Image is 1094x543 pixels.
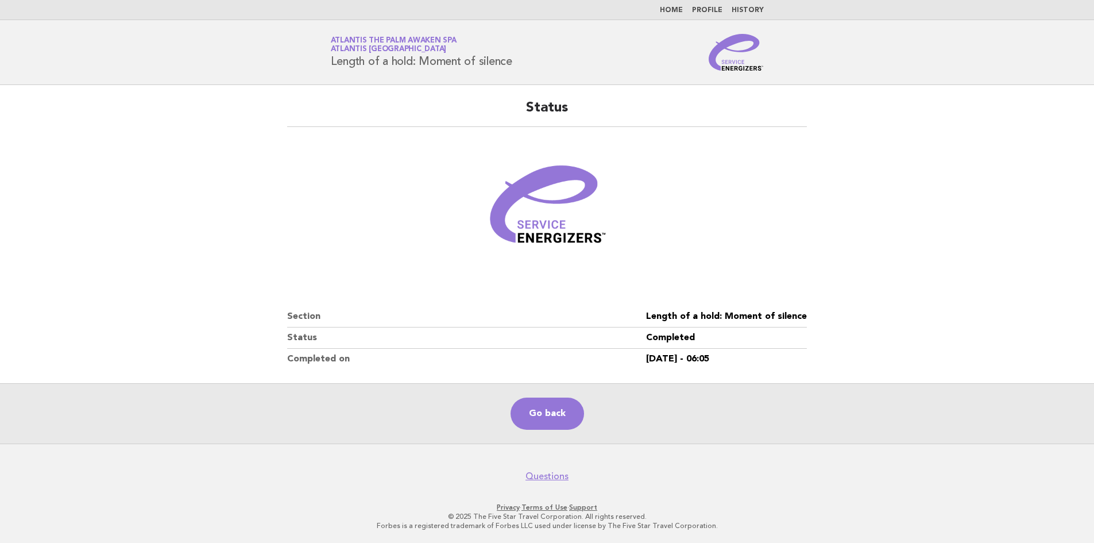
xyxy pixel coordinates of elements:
dt: Section [287,306,646,328]
h2: Status [287,99,807,127]
img: Service Energizers [709,34,764,71]
dt: Status [287,328,646,349]
a: Privacy [497,503,520,511]
a: Questions [525,471,569,482]
p: © 2025 The Five Star Travel Corporation. All rights reserved. [196,512,899,521]
dd: Length of a hold: Moment of silence [646,306,807,328]
a: Go back [511,398,584,430]
a: Support [569,503,597,511]
span: Atlantis [GEOGRAPHIC_DATA] [331,46,447,53]
img: Verified [478,141,616,279]
h1: Length of a hold: Moment of silence [331,37,512,67]
a: Terms of Use [521,503,567,511]
p: · · [196,503,899,512]
a: History [732,7,764,14]
a: Atlantis The Palm Awaken SpaAtlantis [GEOGRAPHIC_DATA] [331,37,457,53]
a: Profile [692,7,722,14]
dd: [DATE] - 06:05 [646,349,807,369]
p: Forbes is a registered trademark of Forbes LLC used under license by The Five Star Travel Corpora... [196,521,899,530]
dt: Completed on [287,349,646,369]
dd: Completed [646,328,807,349]
a: Home [660,7,683,14]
